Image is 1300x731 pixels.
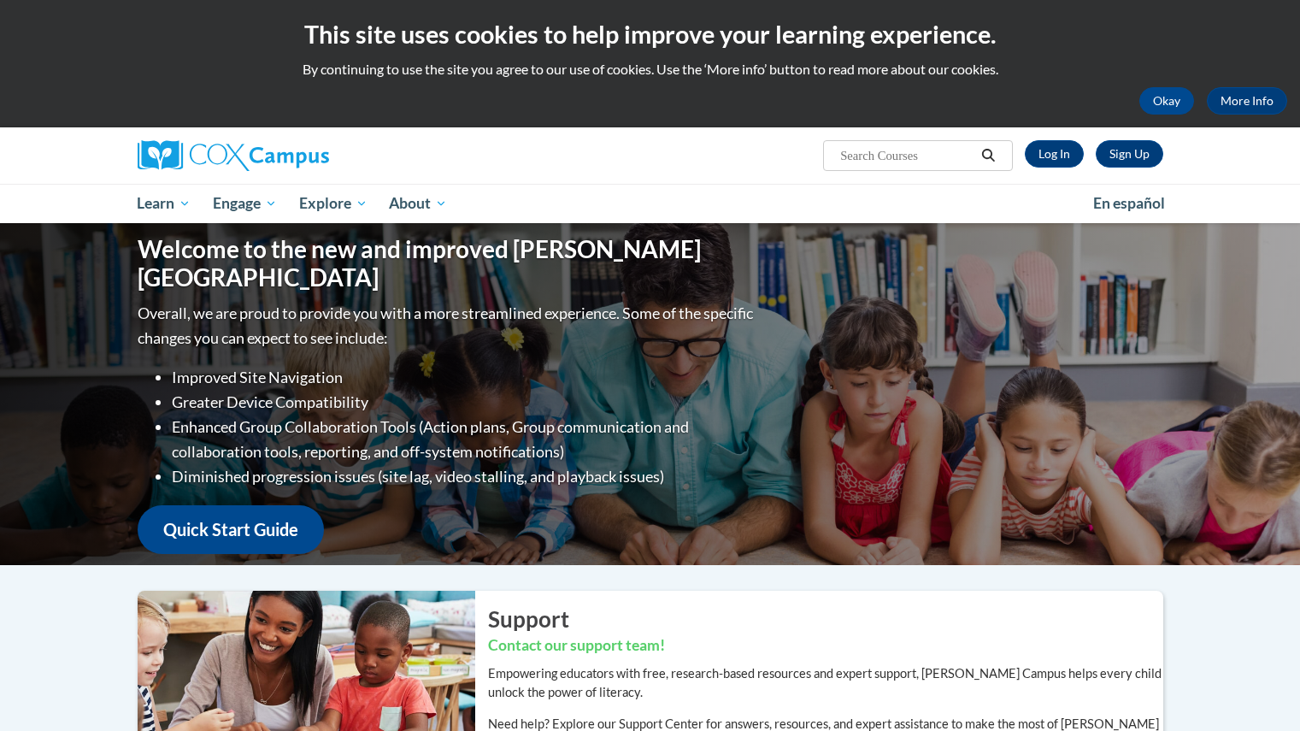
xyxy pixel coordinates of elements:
[378,184,458,223] a: About
[112,184,1189,223] div: Main menu
[126,184,203,223] a: Learn
[389,193,447,214] span: About
[138,301,757,351] p: Overall, we are proud to provide you with a more streamlined experience. Some of the specific cha...
[975,145,1001,166] button: Search
[1096,140,1163,168] a: Register
[1093,194,1165,212] span: En español
[1139,87,1194,115] button: Okay
[138,235,757,292] h1: Welcome to the new and improved [PERSON_NAME][GEOGRAPHIC_DATA]
[172,415,757,464] li: Enhanced Group Collaboration Tools (Action plans, Group communication and collaboration tools, re...
[1025,140,1084,168] a: Log In
[288,184,379,223] a: Explore
[13,60,1287,79] p: By continuing to use the site you agree to our use of cookies. Use the ‘More info’ button to read...
[13,17,1287,51] h2: This site uses cookies to help improve your learning experience.
[137,193,191,214] span: Learn
[299,193,368,214] span: Explore
[1082,186,1176,221] a: En español
[213,193,277,214] span: Engage
[172,365,757,390] li: Improved Site Navigation
[172,390,757,415] li: Greater Device Compatibility
[172,464,757,489] li: Diminished progression issues (site lag, video stalling, and playback issues)
[488,604,1163,634] h2: Support
[838,145,975,166] input: Search Courses
[1207,87,1287,115] a: More Info
[488,635,1163,657] h3: Contact our support team!
[138,140,462,171] a: Cox Campus
[202,184,288,223] a: Engage
[138,140,329,171] img: Cox Campus
[138,505,324,554] a: Quick Start Guide
[488,664,1163,702] p: Empowering educators with free, research-based resources and expert support, [PERSON_NAME] Campus...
